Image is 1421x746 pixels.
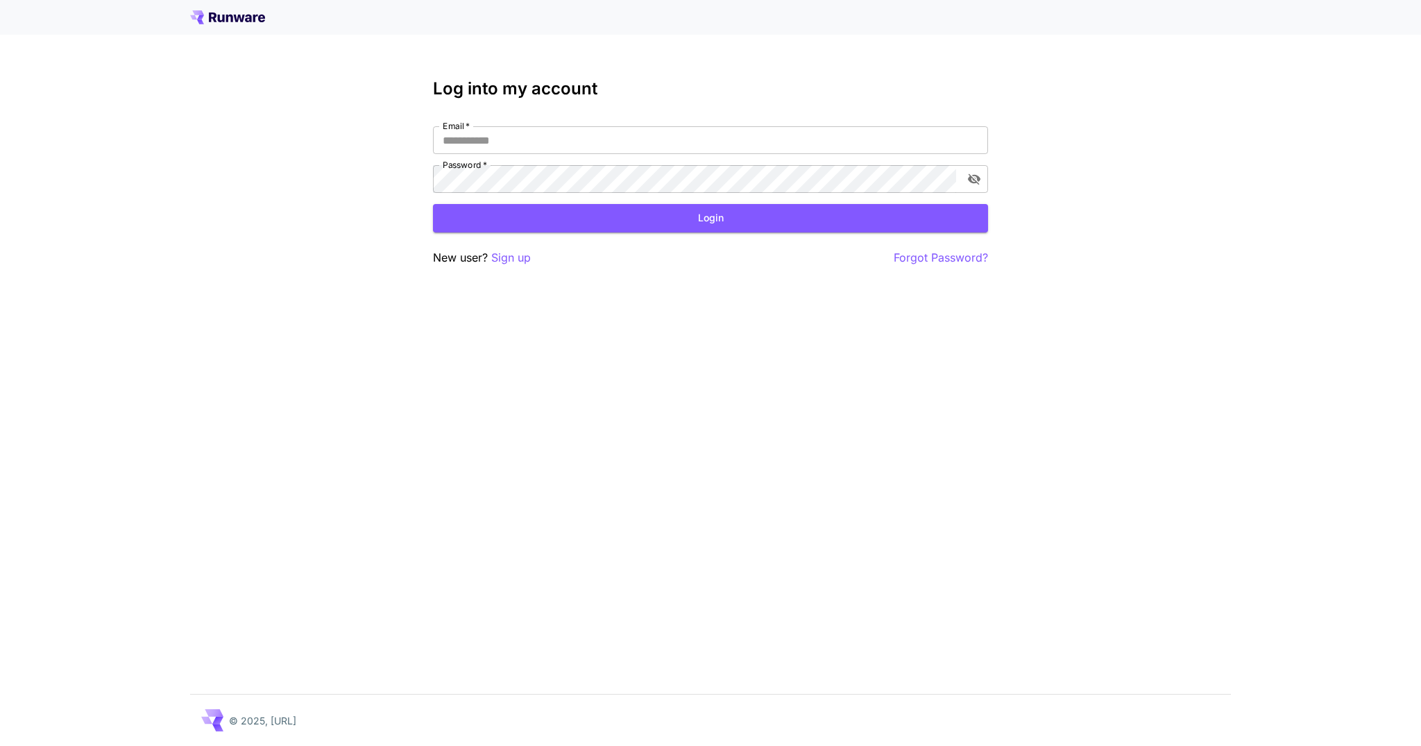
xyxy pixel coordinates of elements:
[443,159,487,171] label: Password
[433,249,531,266] p: New user?
[491,249,531,266] button: Sign up
[433,79,988,99] h3: Log into my account
[962,167,987,192] button: toggle password visibility
[229,713,296,728] p: © 2025, [URL]
[443,120,470,132] label: Email
[433,204,988,232] button: Login
[894,249,988,266] button: Forgot Password?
